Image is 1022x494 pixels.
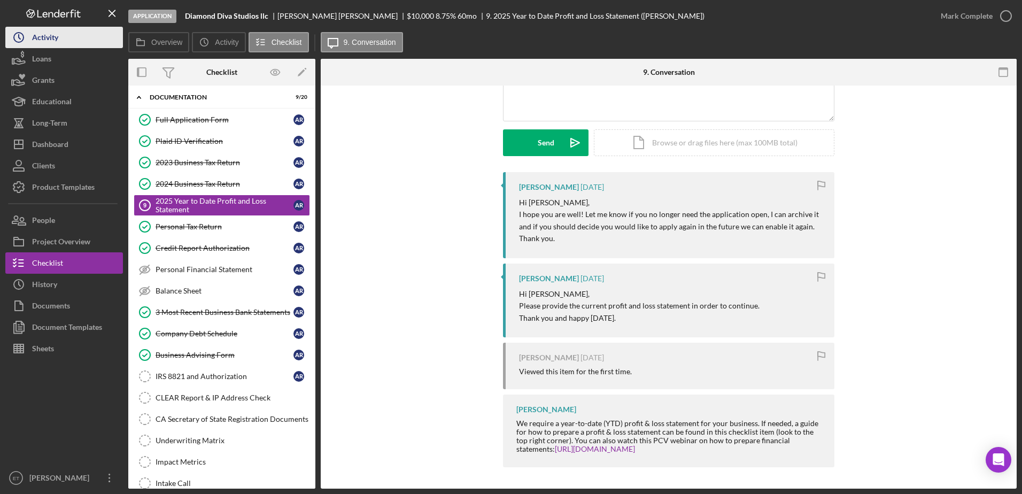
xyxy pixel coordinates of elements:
div: 9 / 20 [288,94,307,101]
div: CLEAR Report & IP Address Check [156,393,309,402]
button: Document Templates [5,317,123,338]
a: IRS 8821 and AuthorizationAR [134,366,310,387]
div: CA Secretary of State Registration Documents [156,415,309,423]
p: Please provide the current profit and loss statement in order to continue. [519,300,760,312]
div: [PERSON_NAME] [519,353,579,362]
a: Clients [5,155,123,176]
div: 2025 Year to Date Profit and Loss Statement [156,197,293,214]
div: Open Intercom Messenger [986,447,1011,473]
a: Personal Tax ReturnAR [134,216,310,237]
a: 92025 Year to Date Profit and Loss StatementAR [134,195,310,216]
div: Impact Metrics [156,458,309,466]
div: A R [293,285,304,296]
time: 2025-08-28 20:56 [580,353,604,362]
div: Product Templates [32,176,95,200]
button: Sheets [5,338,123,359]
tspan: 9 [143,202,146,209]
a: Documents [5,295,123,317]
div: 2023 Business Tax Return [156,158,293,167]
div: [PERSON_NAME] [27,467,96,491]
time: 2025-09-29 22:43 [580,183,604,191]
button: Checklist [5,252,123,274]
div: Viewed this item for the first time. [519,367,632,376]
button: Activity [5,27,123,48]
button: Grants [5,70,123,91]
div: A R [293,350,304,360]
div: Documents [32,295,70,319]
button: Loans [5,48,123,70]
div: We require a year-to-date (YTD) profit & loss statement for your business. If needed, a guide for... [516,419,824,453]
div: Full Application Form [156,115,293,124]
div: Credit Report Authorization [156,244,293,252]
a: Full Application FormAR [134,109,310,130]
label: Activity [215,38,238,47]
a: Balance SheetAR [134,280,310,302]
div: Educational [32,91,72,115]
div: Project Overview [32,231,90,255]
div: 8.75 % [436,12,456,20]
div: Intake Call [156,479,309,488]
p: Hi [PERSON_NAME], [519,288,760,300]
div: Personal Financial Statement [156,265,293,274]
div: Company Debt Schedule [156,329,293,338]
button: Dashboard [5,134,123,155]
button: Project Overview [5,231,123,252]
div: Send [538,129,554,156]
div: Checklist [206,68,237,76]
div: A R [293,243,304,253]
div: A R [293,114,304,125]
div: Documentation [150,94,281,101]
div: A R [293,371,304,382]
div: Sheets [32,338,54,362]
div: IRS 8821 and Authorization [156,372,293,381]
div: Checklist [32,252,63,276]
div: A R [293,307,304,318]
div: Loans [32,48,51,72]
text: ET [13,475,19,481]
a: Impact Metrics [134,451,310,473]
div: 9. 2025 Year to Date Profit and Loss Statement ([PERSON_NAME]) [486,12,704,20]
a: Company Debt ScheduleAR [134,323,310,344]
a: Business Advising FormAR [134,344,310,366]
div: A R [293,328,304,339]
a: 2023 Business Tax ReturnAR [134,152,310,173]
div: Dashboard [32,134,68,158]
span: $10,000 [407,11,434,20]
a: 2024 Business Tax ReturnAR [134,173,310,195]
div: Document Templates [32,317,102,341]
button: Product Templates [5,176,123,198]
div: A R [293,264,304,275]
div: Underwriting Matrix [156,436,309,445]
button: People [5,210,123,231]
b: Diamond Diva Studios llc [185,12,268,20]
button: 9. Conversation [321,32,403,52]
div: A R [293,221,304,232]
div: Mark Complete [941,5,993,27]
button: Mark Complete [930,5,1017,27]
div: Activity [32,27,58,51]
a: Long-Term [5,112,123,134]
div: Business Advising Form [156,351,293,359]
div: A R [293,179,304,189]
div: Personal Tax Return [156,222,293,231]
p: I hope you are well! Let me know if you no longer need the application open, I can archive it and... [519,209,824,233]
a: CLEAR Report & IP Address Check [134,387,310,408]
div: Application [128,10,176,23]
div: Long-Term [32,112,67,136]
div: 3 Most Recent Business Bank Statements [156,308,293,317]
div: People [32,210,55,234]
a: Intake Call [134,473,310,494]
div: Balance Sheet [156,287,293,295]
a: Credit Report AuthorizationAR [134,237,310,259]
button: Educational [5,91,123,112]
button: ET[PERSON_NAME] [5,467,123,489]
p: Thank you and happy [DATE]. [519,312,760,324]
